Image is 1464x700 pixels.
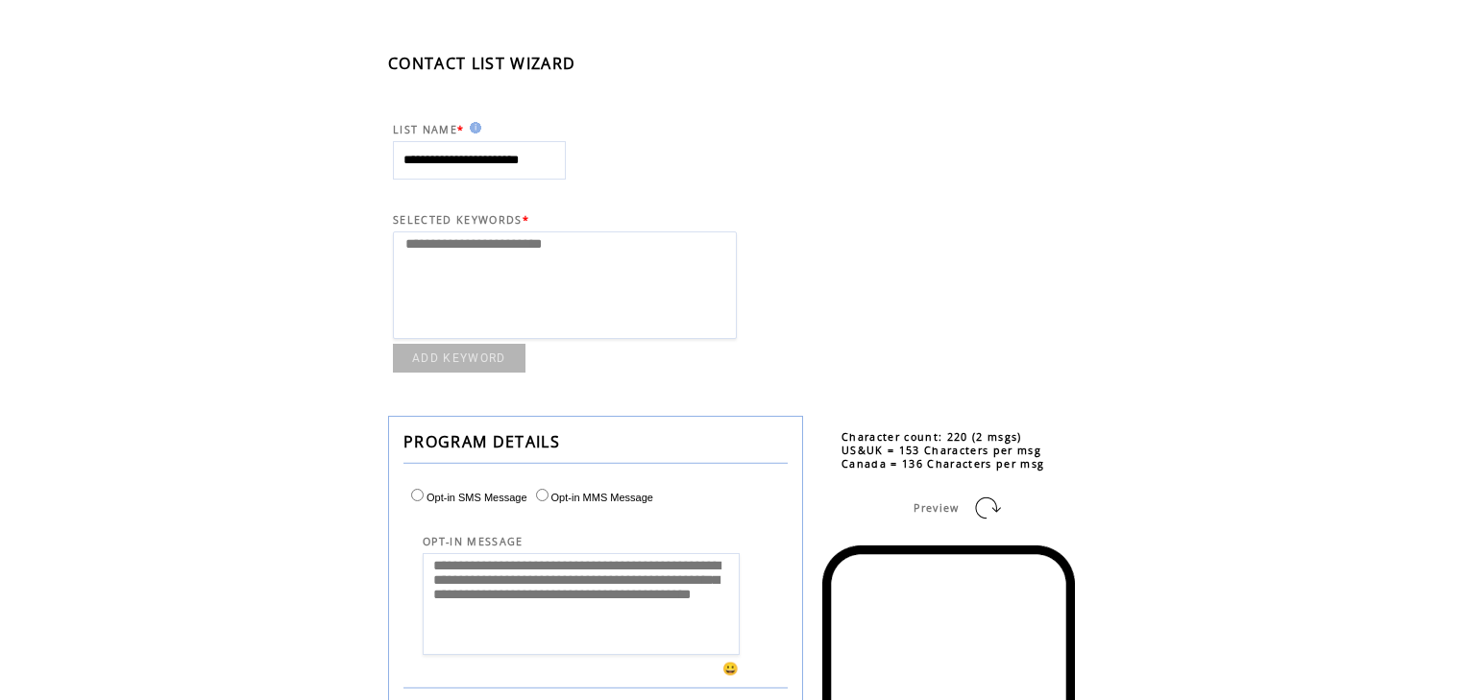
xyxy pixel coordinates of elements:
[403,431,560,452] span: PROGRAM DETAILS
[914,501,959,515] span: Preview
[411,489,424,501] input: Opt-in SMS Message
[393,213,523,227] span: SELECTED KEYWORDS
[842,430,1022,444] span: Character count: 220 (2 msgs)
[388,53,575,74] span: CONTACT LIST WIZARD
[423,535,524,548] span: OPT-IN MESSAGE
[531,492,653,503] label: Opt-in MMS Message
[842,457,1044,471] span: Canada = 136 Characters per msg
[842,444,1041,457] span: US&UK = 153 Characters per msg
[406,492,527,503] label: Opt-in SMS Message
[536,489,549,501] input: Opt-in MMS Message
[464,122,481,133] img: help.gif
[722,660,740,677] span: 😀
[393,123,457,136] span: LIST NAME
[393,344,525,373] a: ADD KEYWORD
